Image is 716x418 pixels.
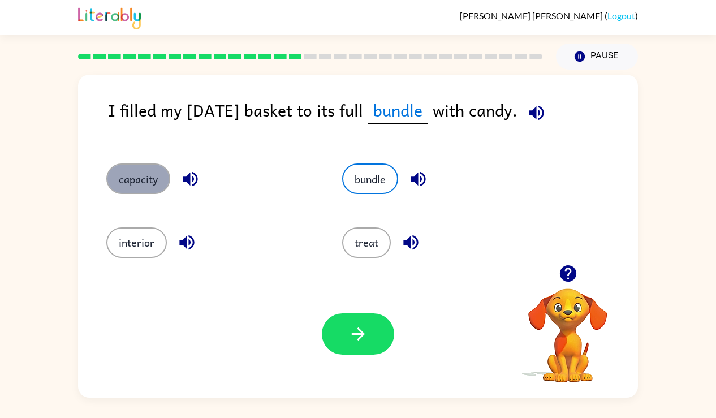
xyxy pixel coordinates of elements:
div: ( ) [460,10,638,21]
span: [PERSON_NAME] [PERSON_NAME] [460,10,605,21]
img: Literably [78,5,141,29]
button: treat [342,227,391,258]
a: Logout [607,10,635,21]
div: I filled my [DATE] basket to its full with candy. [108,97,638,141]
span: bundle [368,97,428,124]
video: Your browser must support playing .mp4 files to use Literably. Please try using another browser. [511,271,624,384]
button: interior [106,227,167,258]
button: capacity [106,163,170,194]
button: Pause [556,44,638,70]
button: bundle [342,163,398,194]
